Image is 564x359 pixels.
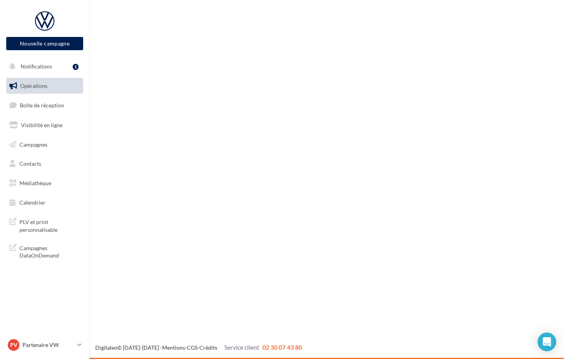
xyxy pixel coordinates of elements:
[5,175,85,191] a: Médiathèque
[95,344,302,351] span: © [DATE]-[DATE] - - -
[162,344,185,351] a: Mentions
[73,64,79,70] div: 1
[199,344,217,351] a: Crédits
[10,341,17,349] span: PV
[19,141,47,147] span: Campagnes
[5,78,85,94] a: Opérations
[20,82,47,89] span: Opérations
[538,333,556,351] div: Open Intercom Messenger
[23,341,74,349] p: Partenaire VW
[20,102,64,109] span: Boîte de réception
[6,338,83,352] a: PV Partenaire VW
[5,156,85,172] a: Contacts
[19,199,45,206] span: Calendrier
[21,122,63,128] span: Visibilité en ligne
[19,180,51,186] span: Médiathèque
[21,63,52,70] span: Notifications
[19,243,80,259] span: Campagnes DataOnDemand
[19,160,41,167] span: Contacts
[19,217,80,233] span: PLV et print personnalisable
[5,137,85,153] a: Campagnes
[5,214,85,236] a: PLV et print personnalisable
[224,343,259,351] span: Service client
[5,97,85,114] a: Boîte de réception
[5,58,82,75] button: Notifications 1
[187,344,197,351] a: CGS
[5,240,85,263] a: Campagnes DataOnDemand
[262,343,302,351] span: 02 30 07 43 80
[6,37,83,50] button: Nouvelle campagne
[95,344,117,351] a: Digitaleo
[5,117,85,133] a: Visibilité en ligne
[5,194,85,211] a: Calendrier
